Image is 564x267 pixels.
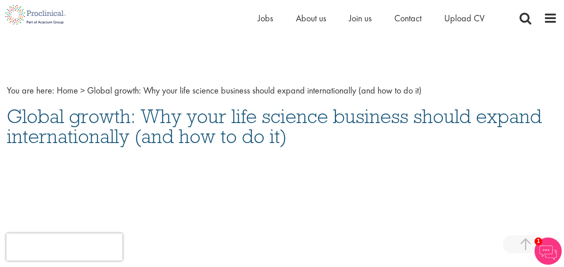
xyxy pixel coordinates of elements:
[296,12,326,24] a: About us
[444,12,485,24] a: Upload CV
[80,84,85,96] span: >
[87,84,422,96] span: Global growth: Why your life science business should expand internationally (and how to do it)
[57,84,78,96] a: breadcrumb link
[535,237,562,265] img: Chatbot
[7,84,54,96] span: You are here:
[535,237,542,245] span: 1
[349,12,372,24] a: Join us
[258,12,273,24] a: Jobs
[6,233,123,261] iframe: reCAPTCHA
[7,104,542,148] span: Global growth: Why your life science business should expand internationally (and how to do it)
[394,12,422,24] a: Contact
